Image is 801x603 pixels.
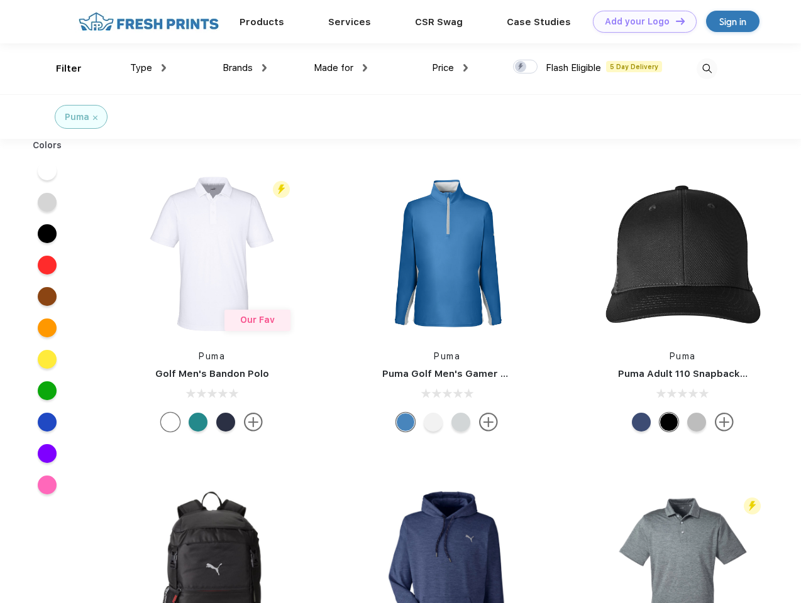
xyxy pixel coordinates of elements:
[93,116,97,120] img: filter_cancel.svg
[546,62,601,73] span: Flash Eligible
[223,62,253,73] span: Brands
[670,351,696,361] a: Puma
[75,11,223,33] img: fo%20logo%202.webp
[605,16,670,27] div: Add your Logo
[161,413,180,432] div: Bright White
[434,351,460,361] a: Puma
[199,351,225,361] a: Puma
[424,413,443,432] div: Bright White
[314,62,353,73] span: Made for
[189,413,207,432] div: Green Lagoon
[65,111,89,124] div: Puma
[240,315,275,325] span: Our Fav
[23,139,72,152] div: Colors
[56,62,82,76] div: Filter
[155,368,269,379] a: Golf Men's Bandon Polo
[676,18,685,24] img: DT
[744,497,761,514] img: flash_active_toggle.svg
[363,170,531,337] img: func=resize&h=266
[451,413,470,432] div: High Rise
[432,62,454,73] span: Price
[463,64,468,72] img: dropdown.png
[162,64,166,72] img: dropdown.png
[244,413,263,432] img: more.svg
[715,413,734,432] img: more.svg
[128,170,296,337] img: func=resize&h=266
[262,64,267,72] img: dropdown.png
[606,61,662,72] span: 5 Day Delivery
[706,11,760,32] a: Sign in
[479,413,498,432] img: more.svg
[273,181,290,198] img: flash_active_toggle.svg
[328,16,371,28] a: Services
[687,413,706,432] div: Quarry with Brt Whit
[130,62,152,73] span: Type
[660,413,678,432] div: Pma Blk Pma Blk
[396,413,415,432] div: Bright Cobalt
[719,14,746,29] div: Sign in
[240,16,284,28] a: Products
[363,64,367,72] img: dropdown.png
[599,170,766,337] img: func=resize&h=266
[697,58,717,79] img: desktop_search.svg
[415,16,463,28] a: CSR Swag
[382,368,581,379] a: Puma Golf Men's Gamer Golf Quarter-Zip
[216,413,235,432] div: Navy Blazer
[632,413,651,432] div: Peacoat Qut Shd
